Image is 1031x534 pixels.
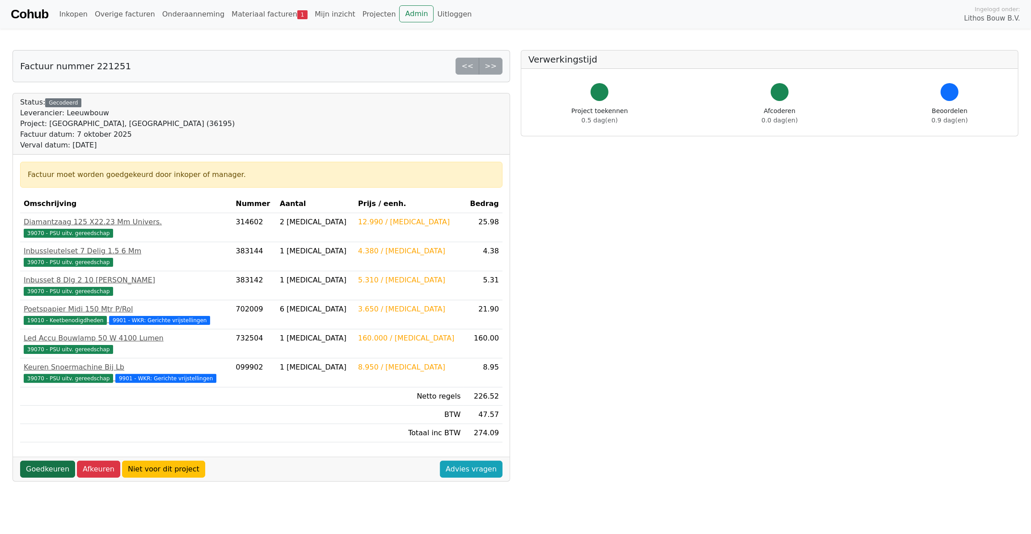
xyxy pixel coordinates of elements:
div: 5.310 / [MEDICAL_DATA] [358,275,461,286]
div: Leverancier: Leeuwbouw [20,108,235,118]
div: 6 [MEDICAL_DATA] [280,304,351,315]
td: 383144 [232,242,276,271]
span: Ingelogd onder: [975,5,1020,13]
span: 39070 - PSU uitv. gereedschap [24,229,113,238]
a: Diamantzaag 125 X22.23 Mm Univers.39070 - PSU uitv. gereedschap [24,217,228,238]
div: Verval datum: [DATE] [20,140,235,151]
a: Poetspapier Midi 150 Mtr P/Rol19010 - Keetbenodigdheden 9901 - WKR: Gerichte vrijstellingen [24,304,228,325]
div: Inbussleutelset 7 Delig 1.5 6 Mm [24,246,228,256]
a: Onderaanneming [159,5,228,23]
td: 25.98 [464,213,503,242]
span: 0.9 dag(en) [932,117,968,124]
th: Bedrag [464,195,503,213]
span: 39070 - PSU uitv. gereedschap [24,374,113,383]
div: 1 [MEDICAL_DATA] [280,275,351,286]
a: Uitloggen [434,5,475,23]
td: 21.90 [464,300,503,329]
td: Netto regels [355,387,465,406]
td: BTW [355,406,465,424]
span: 19010 - Keetbenodigdheden [24,316,107,325]
div: Project: [GEOGRAPHIC_DATA], [GEOGRAPHIC_DATA] (36195) [20,118,235,129]
td: 702009 [232,300,276,329]
span: 0.5 dag(en) [582,117,618,124]
div: Keuren Snoermachine Bij Lb [24,362,228,373]
th: Nummer [232,195,276,213]
div: Inbusset 8 Dlg 2 10 [PERSON_NAME] [24,275,228,286]
div: Factuur datum: 7 oktober 2025 [20,129,235,140]
div: Diamantzaag 125 X22.23 Mm Univers. [24,217,228,227]
div: 2 [MEDICAL_DATA] [280,217,351,227]
span: Lithos Bouw B.V. [964,13,1020,24]
h5: Verwerkingstijd [528,54,1011,65]
a: Admin [399,5,434,22]
a: Inbussleutelset 7 Delig 1.5 6 Mm39070 - PSU uitv. gereedschap [24,246,228,267]
div: 1 [MEDICAL_DATA] [280,362,351,373]
span: 39070 - PSU uitv. gereedschap [24,287,113,296]
td: 47.57 [464,406,503,424]
span: 0.0 dag(en) [761,117,798,124]
td: 5.31 [464,271,503,300]
a: Inkopen [55,5,91,23]
a: Keuren Snoermachine Bij Lb39070 - PSU uitv. gereedschap 9901 - WKR: Gerichte vrijstellingen [24,362,228,383]
div: Led Accu Bouwlamp 50 W 4100 Lumen [24,333,228,344]
td: 314602 [232,213,276,242]
a: Overige facturen [91,5,159,23]
td: 099902 [232,358,276,387]
a: Goedkeuren [20,461,75,478]
span: 1 [297,10,308,19]
a: Mijn inzicht [311,5,359,23]
td: 160.00 [464,329,503,358]
div: 8.950 / [MEDICAL_DATA] [358,362,461,373]
td: Totaal inc BTW [355,424,465,442]
a: Materiaal facturen1 [228,5,311,23]
div: Status: [20,97,235,151]
span: 9901 - WKR: Gerichte vrijstellingen [109,316,210,325]
div: Gecodeerd [45,98,81,107]
a: Projecten [359,5,400,23]
div: 4.380 / [MEDICAL_DATA] [358,246,461,256]
a: Inbusset 8 Dlg 2 10 [PERSON_NAME]39070 - PSU uitv. gereedschap [24,275,228,296]
a: Afkeuren [77,461,120,478]
div: Afcoderen [761,106,798,125]
span: 9901 - WKR: Gerichte vrijstellingen [115,374,216,383]
div: 1 [MEDICAL_DATA] [280,333,351,344]
td: 732504 [232,329,276,358]
td: 274.09 [464,424,503,442]
td: 4.38 [464,242,503,271]
div: 1 [MEDICAL_DATA] [280,246,351,256]
div: 160.000 / [MEDICAL_DATA] [358,333,461,344]
th: Omschrijving [20,195,232,213]
h5: Factuur nummer 221251 [20,61,131,71]
span: 39070 - PSU uitv. gereedschap [24,258,113,267]
a: Advies vragen [440,461,503,478]
div: Project toekennen [571,106,628,125]
td: 226.52 [464,387,503,406]
a: Cohub [11,4,48,25]
div: 12.990 / [MEDICAL_DATA] [358,217,461,227]
th: Aantal [276,195,355,213]
div: Beoordelen [932,106,968,125]
span: 39070 - PSU uitv. gereedschap [24,345,113,354]
a: Niet voor dit project [122,461,205,478]
th: Prijs / eenh. [355,195,465,213]
a: Led Accu Bouwlamp 50 W 4100 Lumen39070 - PSU uitv. gereedschap [24,333,228,354]
div: Poetspapier Midi 150 Mtr P/Rol [24,304,228,315]
div: 3.650 / [MEDICAL_DATA] [358,304,461,315]
td: 383142 [232,271,276,300]
td: 8.95 [464,358,503,387]
div: Factuur moet worden goedgekeurd door inkoper of manager. [28,169,495,180]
